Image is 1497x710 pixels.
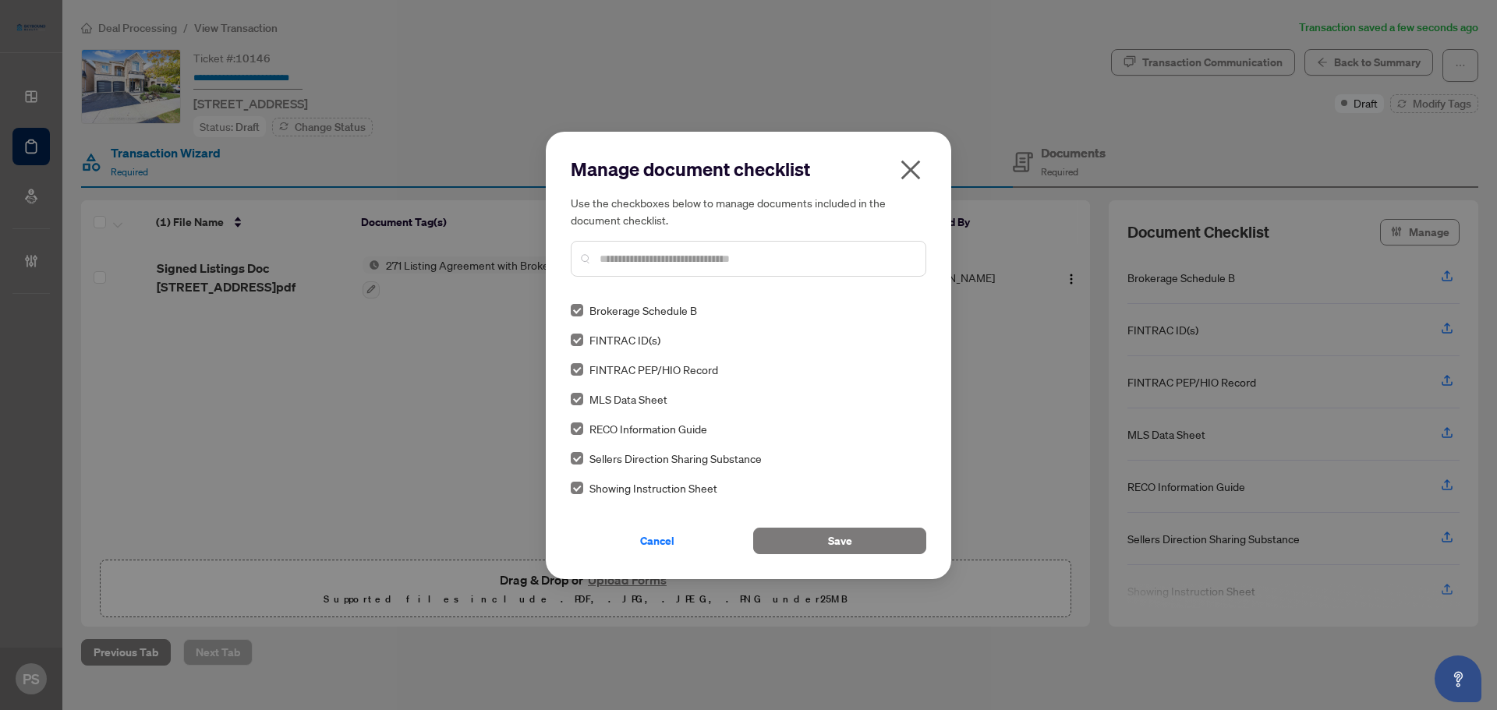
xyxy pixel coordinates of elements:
[898,157,923,182] span: close
[589,420,707,437] span: RECO Information Guide
[589,361,718,378] span: FINTRAC PEP/HIO Record
[589,331,660,348] span: FINTRAC ID(s)
[589,302,697,319] span: Brokerage Schedule B
[589,450,762,467] span: Sellers Direction Sharing Substance
[571,528,744,554] button: Cancel
[589,390,667,408] span: MLS Data Sheet
[589,479,717,496] span: Showing Instruction Sheet
[640,528,674,553] span: Cancel
[571,157,926,182] h2: Manage document checklist
[571,194,926,228] h5: Use the checkboxes below to manage documents included in the document checklist.
[1435,655,1481,702] button: Open asap
[753,528,926,554] button: Save
[828,528,852,553] span: Save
